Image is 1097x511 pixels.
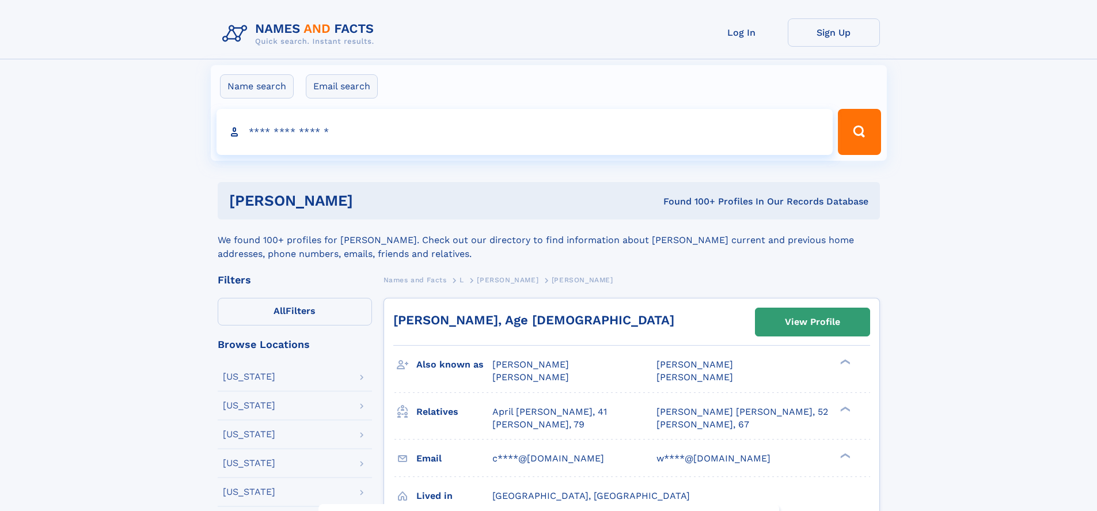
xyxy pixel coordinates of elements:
a: L [460,272,464,287]
div: Filters [218,275,372,285]
div: ❯ [837,452,851,459]
span: [PERSON_NAME] [656,359,733,370]
div: ❯ [837,405,851,412]
a: Log In [696,18,788,47]
div: View Profile [785,309,840,335]
a: [PERSON_NAME], Age [DEMOGRAPHIC_DATA] [393,313,674,327]
h1: [PERSON_NAME] [229,194,508,208]
div: Browse Locations [218,339,372,350]
div: We found 100+ profiles for [PERSON_NAME]. Check out our directory to find information about [PERS... [218,219,880,261]
a: April [PERSON_NAME], 41 [492,406,607,418]
a: [PERSON_NAME], 79 [492,418,584,431]
a: Names and Facts [384,272,447,287]
a: View Profile [756,308,870,336]
a: [PERSON_NAME] [PERSON_NAME], 52 [656,406,828,418]
h3: Email [416,449,492,468]
span: [PERSON_NAME] [492,359,569,370]
div: [US_STATE] [223,401,275,410]
div: [US_STATE] [223,430,275,439]
span: [GEOGRAPHIC_DATA], [GEOGRAPHIC_DATA] [492,490,690,501]
span: [PERSON_NAME] [492,372,569,383]
span: [PERSON_NAME] [656,372,733,383]
a: [PERSON_NAME] [477,272,538,287]
input: search input [217,109,833,155]
button: Search Button [838,109,880,155]
span: [PERSON_NAME] [552,276,613,284]
h3: Also known as [416,355,492,374]
span: [PERSON_NAME] [477,276,538,284]
img: Logo Names and Facts [218,18,384,50]
div: [US_STATE] [223,487,275,497]
h3: Relatives [416,402,492,422]
span: All [274,305,286,316]
label: Email search [306,74,378,99]
label: Name search [220,74,294,99]
div: Found 100+ Profiles In Our Records Database [508,195,868,208]
a: Sign Up [788,18,880,47]
span: L [460,276,464,284]
div: [US_STATE] [223,372,275,381]
h3: Lived in [416,486,492,506]
a: [PERSON_NAME], 67 [656,418,749,431]
div: ❯ [837,358,851,366]
div: [US_STATE] [223,459,275,468]
label: Filters [218,298,372,325]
